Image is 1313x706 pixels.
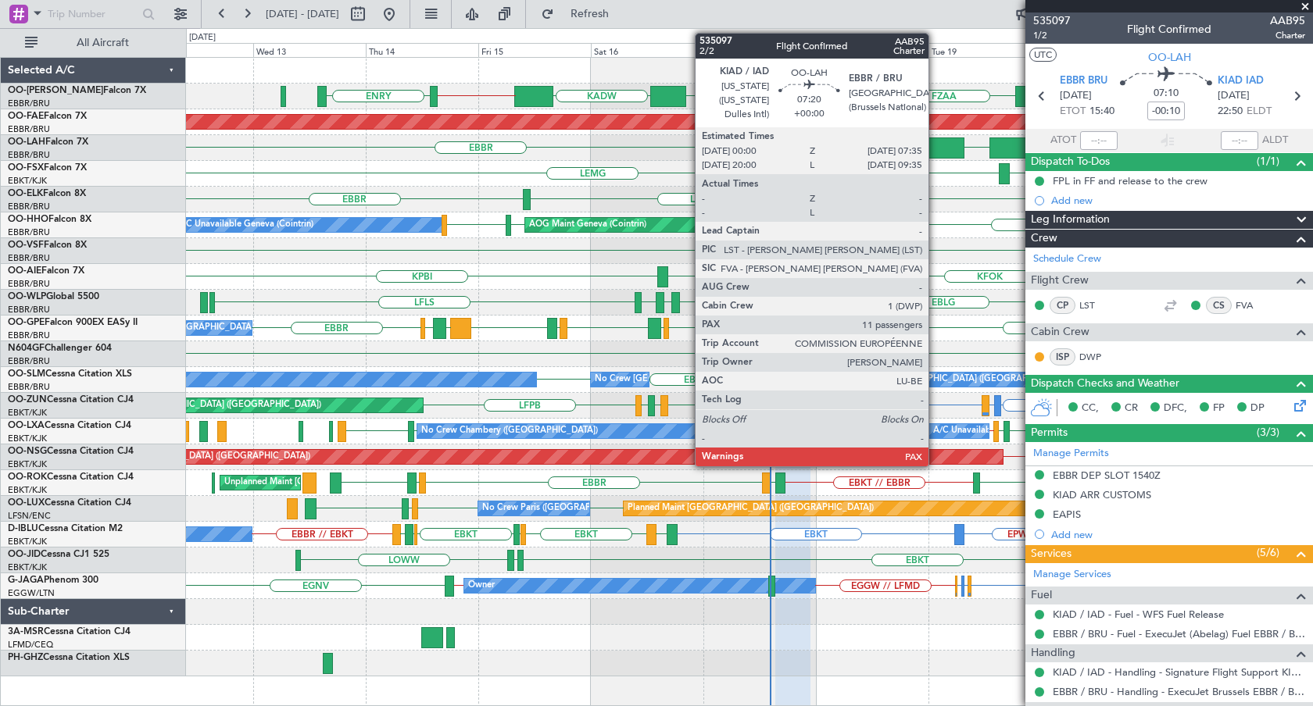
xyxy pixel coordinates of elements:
[1031,545,1072,563] span: Services
[591,43,703,57] div: Sat 16
[8,330,50,341] a: EBBR/BRU
[1029,48,1057,62] button: UTC
[8,215,48,224] span: OO-HHO
[8,355,50,367] a: EBBR/BRU
[735,84,1018,108] div: Planned Maint [GEOGRAPHIC_DATA] ([GEOGRAPHIC_DATA] National)
[8,510,51,522] a: LFSN/ENC
[1060,88,1092,104] span: [DATE]
[1164,401,1187,416] span: DFC,
[8,562,47,573] a: EBKT/KJK
[8,447,47,456] span: OO-NSG
[8,201,50,212] a: EBBR/BRU
[8,381,50,393] a: EBBR/BRU
[8,189,43,198] span: OO-ELK
[8,241,44,250] span: OO-VSF
[1262,133,1288,148] span: ALDT
[1033,29,1071,42] span: 1/2
[8,278,50,290] a: EBBR/BRU
[1050,133,1076,148] span: ATOT
[534,2,628,27] button: Refresh
[1213,401,1225,416] span: FP
[1053,608,1224,621] a: KIAD / IAD - Fuel - WFS Fuel Release
[8,318,45,327] span: OO-GPE
[1218,104,1243,119] span: 22:50
[703,43,816,57] div: Sun 17
[8,318,138,327] a: OO-GPEFalcon 900EX EASy II
[1031,323,1089,341] span: Cabin Crew
[8,498,131,508] a: OO-LUXCessna Citation CJ4
[8,112,87,121] a: OO-FAEFalcon 7X
[8,421,45,430] span: OO-LXA
[8,536,47,547] a: EBKT/KJK
[8,266,84,276] a: OO-AIEFalcon 7X
[933,419,998,443] div: A/C Unavailable
[482,497,637,520] div: No Crew Paris ([GEOGRAPHIC_DATA])
[8,576,44,585] span: G-JAGA
[1206,297,1232,314] div: CS
[8,407,47,419] a: EBKT/KJK
[8,576,98,585] a: G-JAGAPhenom 300
[1053,627,1305,640] a: EBBR / BRU - Fuel - ExecuJet (Abelag) Fuel EBBR / BRU
[253,43,366,57] div: Wed 13
[1270,29,1305,42] span: Charter
[1060,104,1086,119] span: ETOT
[1060,73,1107,89] span: EBBR BRU
[8,241,87,250] a: OO-VSFFalcon 8X
[8,292,46,301] span: OO-WLP
[1031,153,1110,171] span: Dispatch To-Dos
[1236,298,1271,312] a: FVA
[1053,174,1207,187] div: FPL in FF and release to the crew
[8,112,44,121] span: OO-FAE
[8,123,50,135] a: EBBR/BRU
[8,458,47,470] a: EBKT/KJK
[1089,104,1114,119] span: 15:40
[17,30,170,55] button: All Aircraft
[8,98,50,109] a: EBBR/BRU
[1079,298,1114,312] a: LST
[1031,272,1089,290] span: Flight Crew
[8,86,103,95] span: OO-[PERSON_NAME]
[1033,12,1071,29] span: 535097
[1033,251,1101,267] a: Schedule Crew
[64,394,321,417] div: Unplanned Maint [GEOGRAPHIC_DATA] ([GEOGRAPHIC_DATA])
[1270,12,1305,29] span: AAB95
[1031,230,1057,248] span: Crew
[8,472,134,482] a: OO-ROKCessna Citation CJ4
[8,421,131,430] a: OO-LXACessna Citation CJ4
[1080,131,1118,150] input: --:--
[8,149,50,161] a: EBBR/BRU
[48,2,138,26] input: Trip Number
[1257,544,1279,561] span: (5/6)
[928,43,1041,57] div: Tue 19
[8,484,47,496] a: EBKT/KJK
[1250,401,1265,416] span: DP
[1050,297,1075,314] div: CP
[1053,488,1151,501] div: KIAD ARR CUSTOMS
[478,43,591,57] div: Fri 15
[1031,587,1052,604] span: Fuel
[8,447,134,456] a: OO-NSGCessna Citation CJ4
[8,86,146,95] a: OO-[PERSON_NAME]Falcon 7X
[8,395,134,405] a: OO-ZUNCessna Citation CJ4
[1033,446,1109,462] a: Manage Permits
[8,639,53,651] a: LFMD/CEQ
[8,266,41,276] span: OO-AIE
[366,43,478,57] div: Thu 14
[8,524,38,533] span: D-IBLU
[1247,104,1272,119] span: ELDT
[529,213,646,237] div: AOG Maint Geneva (Cointrin)
[8,550,109,559] a: OO-JIDCessna CJ1 525
[1148,49,1191,66] span: OO-LAH
[8,498,45,508] span: OO-LUX
[1051,528,1305,541] div: Add new
[8,369,45,379] span: OO-SLM
[64,445,310,469] div: Planned Maint [GEOGRAPHIC_DATA] ([GEOGRAPHIC_DATA])
[8,163,44,173] span: OO-FSX
[1051,194,1305,207] div: Add new
[1082,401,1099,416] span: CC,
[1218,73,1264,89] span: KIAD IAD
[8,137,45,147] span: OO-LAH
[1257,153,1279,169] span: (1/1)
[595,368,857,391] div: No Crew [GEOGRAPHIC_DATA] ([GEOGRAPHIC_DATA] National)
[8,627,131,636] a: 3A-MSRCessna Citation CJ4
